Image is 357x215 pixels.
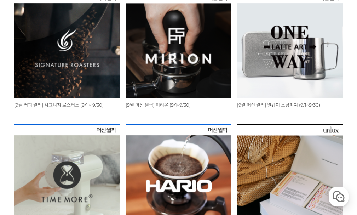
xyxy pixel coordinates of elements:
[14,102,104,108] a: [9월 커피 월픽] 시그니쳐 로스터스 (9/1 ~ 9/30)
[109,167,118,172] span: 설정
[2,156,47,174] a: 홈
[126,102,191,108] a: [9월 머신 월픽] 미리온 (9/1~9/30)
[47,156,91,174] a: 대화
[22,167,27,172] span: 홈
[237,102,320,108] a: [9월 머신 월픽] 원웨이 스팀피쳐 (9/1~9/30)
[65,167,73,173] span: 대화
[91,156,136,174] a: 설정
